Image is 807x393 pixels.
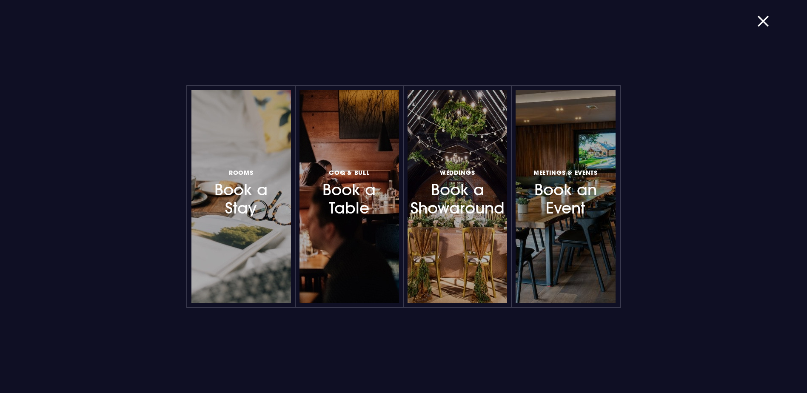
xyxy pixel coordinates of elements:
[299,90,399,303] a: Coq & BullBook a Table
[516,90,615,303] a: Meetings & EventsBook an Event
[191,90,291,303] a: RoomsBook a Stay
[408,90,507,303] a: WeddingsBook a Showaround
[420,167,494,217] h3: Book a Showaround
[440,168,475,177] span: Weddings
[528,167,602,217] h3: Book an Event
[312,167,386,217] h3: Book a Table
[533,168,598,177] span: Meetings & Events
[204,167,278,217] h3: Book a Stay
[329,168,369,177] span: Coq & Bull
[229,168,254,177] span: Rooms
